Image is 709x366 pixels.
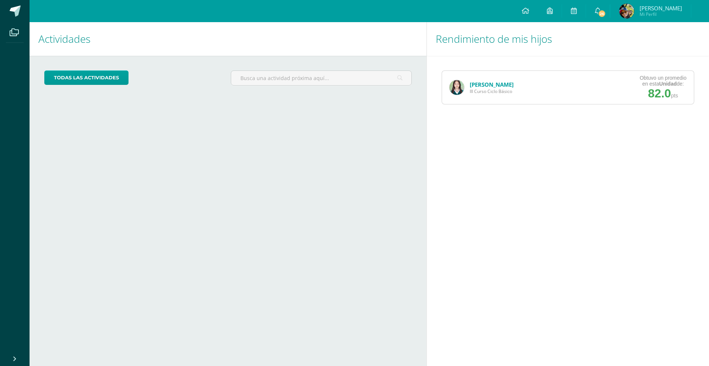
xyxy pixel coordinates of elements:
[44,70,129,85] a: todas las Actividades
[659,81,677,87] strong: Unidad
[598,10,606,18] span: 26
[38,22,418,56] h1: Actividades
[640,75,686,87] div: Obtuvo un promedio en esta de:
[640,11,682,17] span: Mi Perfil
[231,71,411,85] input: Busca una actividad próxima aquí...
[640,4,682,12] span: [PERSON_NAME]
[470,88,514,94] span: III Curso Ciclo Básico
[449,80,464,95] img: 1a7320d758e3938689f785d851bfb65e.png
[671,93,678,99] span: pts
[436,22,700,56] h1: Rendimiento de mis hijos
[619,4,634,18] img: 9328d5e98ceeb7b6b4c8a00374d795d3.png
[648,87,671,100] span: 82.0
[470,81,514,88] a: [PERSON_NAME]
